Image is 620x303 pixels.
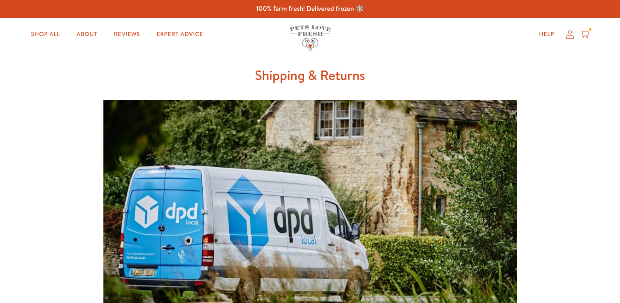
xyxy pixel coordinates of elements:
[24,26,67,43] a: Shop All
[150,26,210,43] a: Expert Advice
[103,64,517,87] h1: Shipping & Returns
[70,26,104,43] a: About
[532,26,561,43] a: Help
[107,26,146,43] a: Reviews
[290,25,331,50] img: Pets Love Fresh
